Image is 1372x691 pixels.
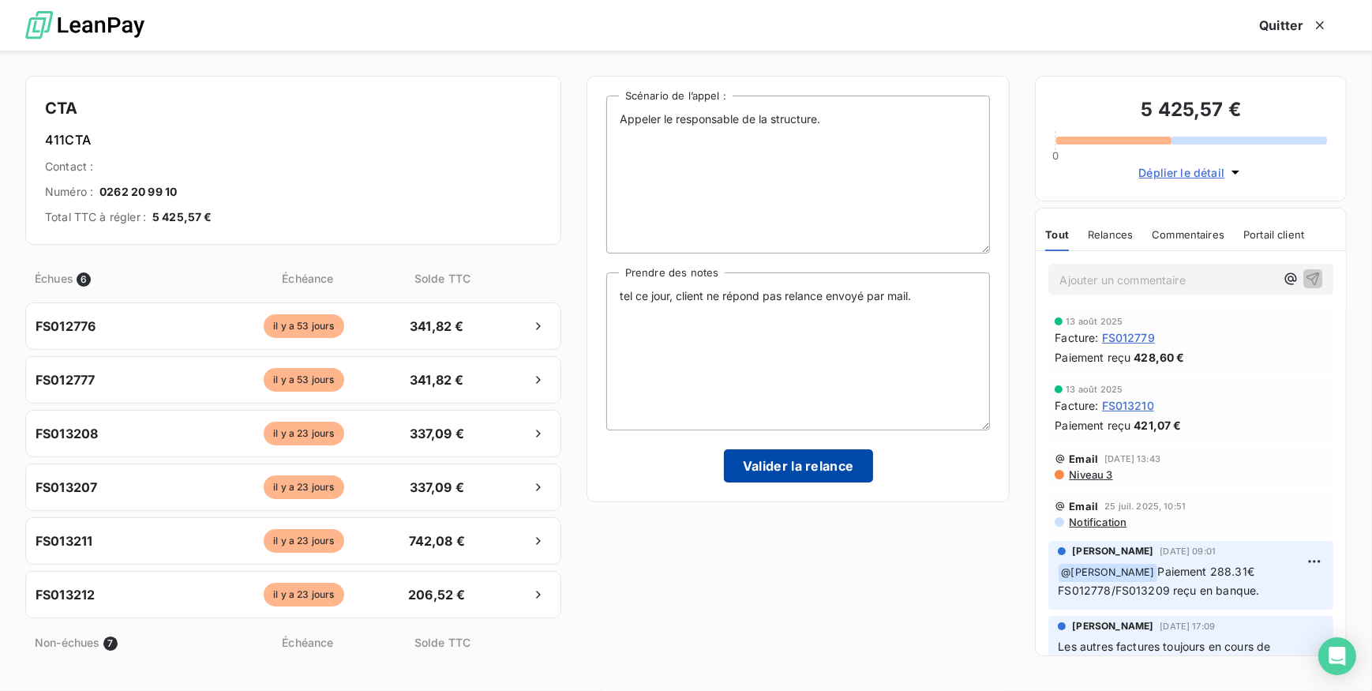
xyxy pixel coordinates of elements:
[401,270,484,287] span: Solde TTC
[1160,622,1215,631] span: [DATE] 17:09
[1134,349,1184,366] span: 428,60 €
[45,209,146,225] span: Total TTC à régler :
[99,184,177,200] span: 0262 20 99 10
[1059,564,1156,582] span: @ [PERSON_NAME]
[264,314,343,338] span: il y a 53 jours
[264,475,343,499] span: il y a 23 jours
[103,637,118,651] span: 7
[45,159,93,175] span: Contact :
[1066,317,1123,326] span: 13 août 2025
[36,478,97,497] span: FS013207
[1067,468,1112,481] span: Niveau 3
[1072,544,1153,558] span: [PERSON_NAME]
[1240,9,1347,42] button: Quitter
[1072,619,1153,633] span: [PERSON_NAME]
[45,184,93,200] span: Numéro :
[1058,565,1259,597] span: Paiement 288.31€ FS012778/FS013209 reçu en banque.
[264,529,343,553] span: il y a 23 jours
[395,585,478,604] span: 206,52 €
[45,96,542,121] h4: CTA
[724,449,873,483] button: Valider la relance
[218,270,398,287] span: Échéance
[606,96,991,253] textarea: Appeler le responsable de la structure.
[1052,149,1059,162] span: 0
[36,317,96,336] span: FS012776
[1055,96,1327,127] h3: 5 425,57 €
[1055,329,1098,346] span: Facture :
[45,130,542,149] h6: 411CTA
[1134,163,1248,182] button: Déplier le détail
[1058,640,1273,671] span: Les autres factures toujours en cours de traitement
[1138,164,1224,181] span: Déplier le détail
[264,368,343,392] span: il y a 53 jours
[1152,228,1224,241] span: Commentaires
[1102,329,1155,346] span: FS012779
[35,270,73,287] span: Échues
[1067,516,1126,528] span: Notification
[1243,228,1304,241] span: Portail client
[1318,637,1356,675] div: Open Intercom Messenger
[1055,417,1130,434] span: Paiement reçu
[36,531,92,550] span: FS013211
[395,424,478,443] span: 337,09 €
[1069,453,1098,465] span: Email
[395,531,478,550] span: 742,08 €
[395,317,478,336] span: 341,82 €
[36,370,95,389] span: FS012777
[152,209,212,225] span: 5 425,57 €
[1160,546,1216,556] span: [DATE] 09:01
[1104,454,1160,464] span: [DATE] 13:43
[1045,228,1069,241] span: Tout
[1055,349,1130,366] span: Paiement reçu
[606,272,991,430] textarea: tel ce jour, client ne répond pas relance envoyé par mail.
[35,634,100,651] span: Non-échues
[218,634,398,651] span: Échéance
[401,634,484,651] span: Solde TTC
[77,272,91,287] span: 6
[1069,500,1098,513] span: Email
[264,583,343,607] span: il y a 23 jours
[395,478,478,497] span: 337,09 €
[1102,397,1154,414] span: FS013210
[264,422,343,445] span: il y a 23 jours
[1104,501,1186,511] span: 25 juil. 2025, 10:51
[395,370,478,389] span: 341,82 €
[36,424,98,443] span: FS013208
[1134,417,1181,434] span: 421,07 €
[1088,228,1133,241] span: Relances
[36,585,95,604] span: FS013212
[1055,397,1098,414] span: Facture :
[25,4,144,47] img: logo LeanPay
[1066,385,1123,394] span: 13 août 2025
